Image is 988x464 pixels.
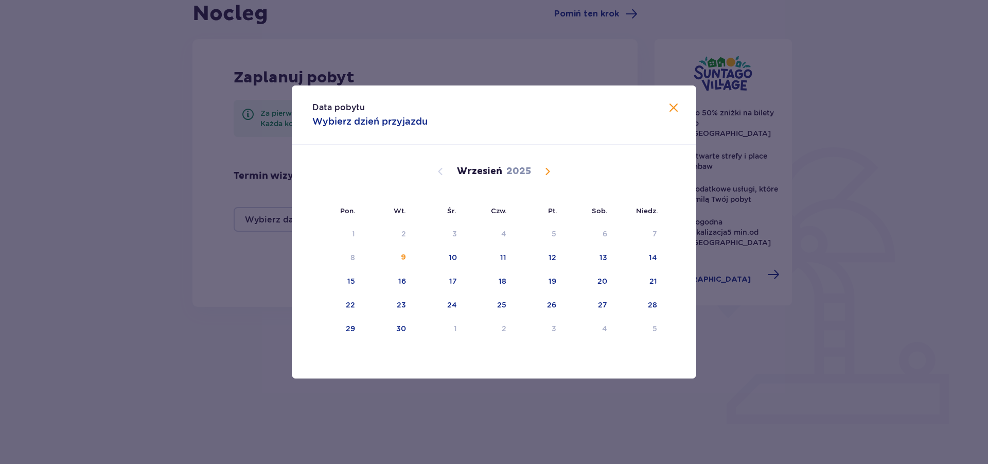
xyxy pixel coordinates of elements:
[292,145,696,358] div: Calendar
[457,165,502,178] p: Wrzesień
[312,270,362,293] td: Choose poniedziałek, 15 września 2025 as your check-in date. It’s available.
[514,223,563,246] td: Not available. piątek, 5 września 2025
[362,247,413,269] td: Choose wtorek, 9 września 2025 as your check-in date. It’s available.
[614,247,664,269] td: Choose niedziela, 14 września 2025 as your check-in date. It’s available.
[401,252,406,263] div: 9
[614,294,664,317] td: Choose niedziela, 28 września 2025 as your check-in date. It’s available.
[636,207,658,215] small: Niedz.
[614,223,664,246] td: Not available. niedziela, 7 września 2025
[598,300,607,310] div: 27
[597,276,607,286] div: 20
[449,276,457,286] div: 17
[449,252,457,263] div: 10
[447,207,456,215] small: Śr.
[397,300,406,310] div: 23
[346,300,355,310] div: 22
[549,276,556,286] div: 19
[514,270,563,293] td: Choose piątek, 19 września 2025 as your check-in date. It’s available.
[312,223,362,246] td: Not available. poniedziałek, 1 września 2025
[563,247,614,269] td: Choose sobota, 13 września 2025 as your check-in date. It’s available.
[413,270,464,293] td: Choose środa, 17 września 2025 as your check-in date. It’s available.
[312,115,428,128] p: Wybierz dzień przyjazdu
[413,294,464,317] td: Choose środa, 24 września 2025 as your check-in date. It’s available.
[563,223,614,246] td: Not available. sobota, 6 września 2025
[340,207,356,215] small: Pon.
[362,294,413,317] td: Choose wtorek, 23 września 2025 as your check-in date. It’s available.
[549,252,556,263] div: 12
[614,270,664,293] td: Choose niedziela, 21 września 2025 as your check-in date. It’s available.
[312,294,362,317] td: Choose poniedziałek, 22 września 2025 as your check-in date. It’s available.
[350,252,355,263] div: 8
[362,270,413,293] td: Choose wtorek, 16 września 2025 as your check-in date. It’s available.
[401,229,406,239] div: 2
[452,229,457,239] div: 3
[497,300,506,310] div: 25
[552,229,556,239] div: 5
[464,223,514,246] td: Not available. czwartek, 4 września 2025
[464,294,514,317] td: Choose czwartek, 25 września 2025 as your check-in date. It’s available.
[548,207,557,215] small: Pt.
[347,276,355,286] div: 15
[506,165,531,178] p: 2025
[499,276,506,286] div: 18
[362,223,413,246] td: Not available. wtorek, 2 września 2025
[500,252,506,263] div: 11
[352,229,355,239] div: 1
[599,252,607,263] div: 13
[491,207,507,215] small: Czw.
[312,102,365,113] p: Data pobytu
[547,300,556,310] div: 26
[464,247,514,269] td: Choose czwartek, 11 września 2025 as your check-in date. It’s available.
[563,270,614,293] td: Choose sobota, 20 września 2025 as your check-in date. It’s available.
[501,229,506,239] div: 4
[312,247,362,269] td: Not available. poniedziałek, 8 września 2025
[413,223,464,246] td: Not available. środa, 3 września 2025
[447,300,457,310] div: 24
[398,276,406,286] div: 16
[603,229,607,239] div: 6
[514,294,563,317] td: Choose piątek, 26 września 2025 as your check-in date. It’s available.
[514,247,563,269] td: Choose piątek, 12 września 2025 as your check-in date. It’s available.
[464,270,514,293] td: Choose czwartek, 18 września 2025 as your check-in date. It’s available.
[592,207,608,215] small: Sob.
[563,294,614,317] td: Choose sobota, 27 września 2025 as your check-in date. It’s available.
[413,247,464,269] td: Choose środa, 10 września 2025 as your check-in date. It’s available.
[394,207,406,215] small: Wt.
